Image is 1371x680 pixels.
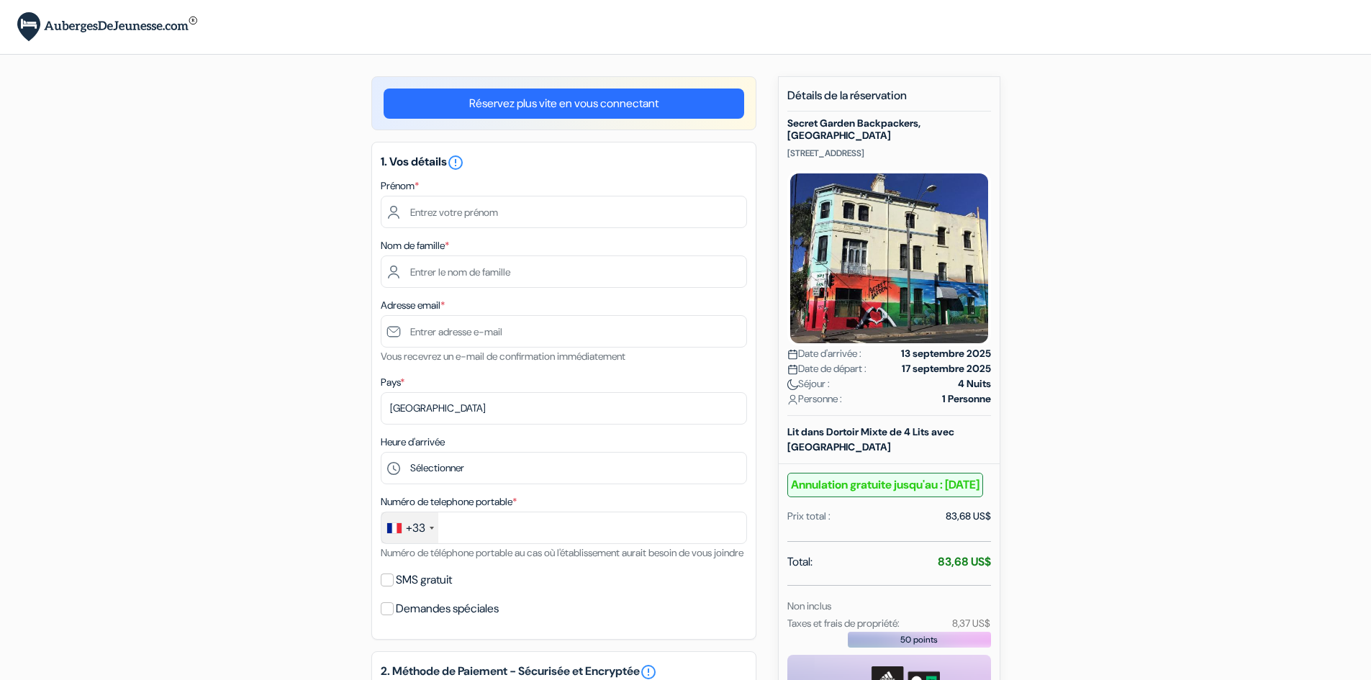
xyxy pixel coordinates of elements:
[787,361,867,376] span: Date de départ :
[787,617,900,630] small: Taxes et frais de propriété:
[381,512,438,543] div: France: +33
[447,154,464,169] a: error_outline
[381,315,747,348] input: Entrer adresse e-mail
[787,89,991,112] h5: Détails de la réservation
[958,376,991,391] strong: 4 Nuits
[787,553,813,571] span: Total:
[787,425,954,453] b: Lit dans Dortoir Mixte de 4 Lits avec [GEOGRAPHIC_DATA]
[787,509,831,524] div: Prix total :
[787,391,842,407] span: Personne :
[787,376,830,391] span: Séjour :
[938,554,991,569] strong: 83,68 US$
[17,12,197,42] img: AubergesDeJeunesse.com
[381,255,747,288] input: Entrer le nom de famille
[381,178,419,194] label: Prénom
[381,494,517,509] label: Numéro de telephone portable
[787,394,798,405] img: user_icon.svg
[381,298,445,313] label: Adresse email
[381,435,445,450] label: Heure d'arrivée
[952,617,990,630] small: 8,37 US$
[384,89,744,119] a: Réservez plus vite en vous connectant
[381,196,747,228] input: Entrez votre prénom
[787,473,983,497] b: Annulation gratuite jusqu'au : [DATE]
[381,546,743,559] small: Numéro de téléphone portable au cas où l'établissement aurait besoin de vous joindre
[902,361,991,376] strong: 17 septembre 2025
[900,633,938,646] span: 50 points
[381,154,747,171] h5: 1. Vos détails
[406,520,425,537] div: +33
[381,375,404,390] label: Pays
[901,346,991,361] strong: 13 septembre 2025
[447,154,464,171] i: error_outline
[396,570,452,590] label: SMS gratuit
[787,346,861,361] span: Date d'arrivée :
[396,599,499,619] label: Demandes spéciales
[942,391,991,407] strong: 1 Personne
[946,509,991,524] div: 83,68 US$
[787,599,831,612] small: Non inclus
[787,379,798,390] img: moon.svg
[787,349,798,360] img: calendar.svg
[381,350,625,363] small: Vous recevrez un e-mail de confirmation immédiatement
[381,238,449,253] label: Nom de famille
[787,117,991,142] h5: Secret Garden Backpackers, [GEOGRAPHIC_DATA]
[787,364,798,375] img: calendar.svg
[787,148,991,159] p: [STREET_ADDRESS]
